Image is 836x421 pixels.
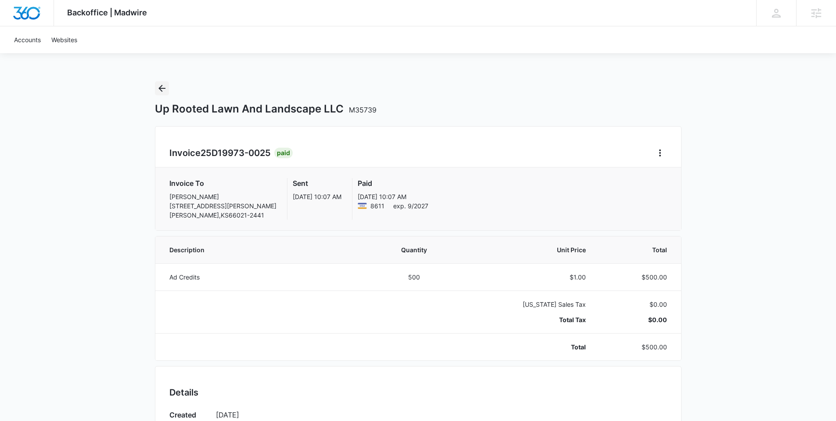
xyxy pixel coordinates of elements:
h2: Details [169,386,667,399]
span: 25D19973-0025 [201,148,271,158]
p: Total Tax [464,315,585,324]
div: Paid [274,148,293,158]
p: $1.00 [464,272,585,282]
button: Back [155,81,169,95]
p: $0.00 [607,300,667,309]
h3: Sent [293,178,341,189]
p: $0.00 [607,315,667,324]
h3: Paid [358,178,428,189]
td: 500 [375,263,454,290]
p: [US_STATE] Sales Tax [464,300,585,309]
h3: Invoice To [169,178,276,189]
p: $500.00 [607,342,667,352]
span: Description [169,245,364,254]
p: [DATE] 10:07 AM [293,192,341,201]
p: Ad Credits [169,272,364,282]
h2: Invoice [169,146,274,160]
span: M35739 [349,105,377,114]
a: Accounts [9,26,46,53]
p: [PERSON_NAME] [STREET_ADDRESS][PERSON_NAME] [PERSON_NAME] , KS 66021-2441 [169,192,276,220]
p: [DATE] [216,410,667,420]
h1: Up Rooted Lawn And Landscape LLC [155,102,377,116]
span: Unit Price [464,245,585,254]
a: Websites [46,26,83,53]
span: Visa ending with [370,201,384,210]
p: [DATE] 10:07 AM [358,192,428,201]
span: Total [607,245,667,254]
span: Backoffice | Madwire [67,8,147,17]
p: Total [464,342,585,352]
span: exp. 9/2027 [393,201,428,210]
button: Home [653,146,667,160]
p: $500.00 [607,272,667,282]
span: Quantity [385,245,444,254]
